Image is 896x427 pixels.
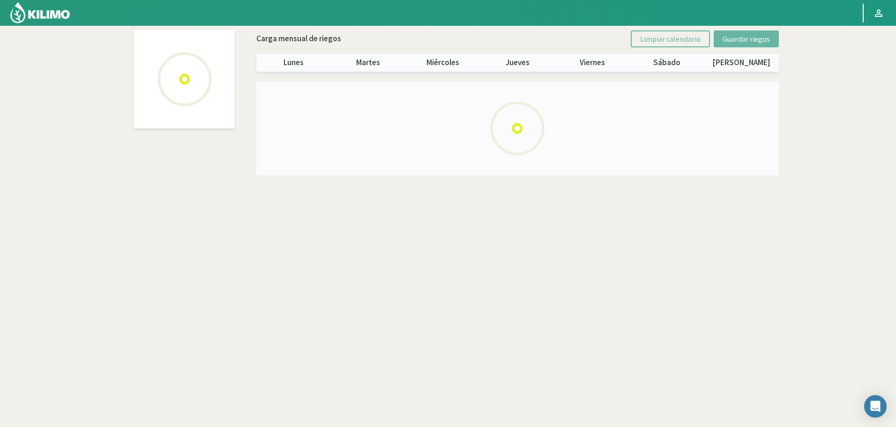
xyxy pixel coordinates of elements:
img: Loading... [470,82,564,175]
p: sábado [629,57,704,69]
img: Loading... [138,32,231,126]
p: jueves [480,57,555,69]
p: miércoles [406,57,480,69]
img: Kilimo [9,1,71,24]
div: Open Intercom Messenger [864,395,887,418]
p: lunes [256,57,331,69]
span: Guardar riegos [723,34,770,44]
p: [PERSON_NAME] [704,57,779,69]
button: Guardar riegos [714,30,779,47]
span: Limpiar calendario [640,34,701,44]
p: Carga mensual de riegos [256,33,341,45]
button: Limpiar calendario [631,30,710,47]
p: martes [331,57,405,69]
p: viernes [555,57,629,69]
